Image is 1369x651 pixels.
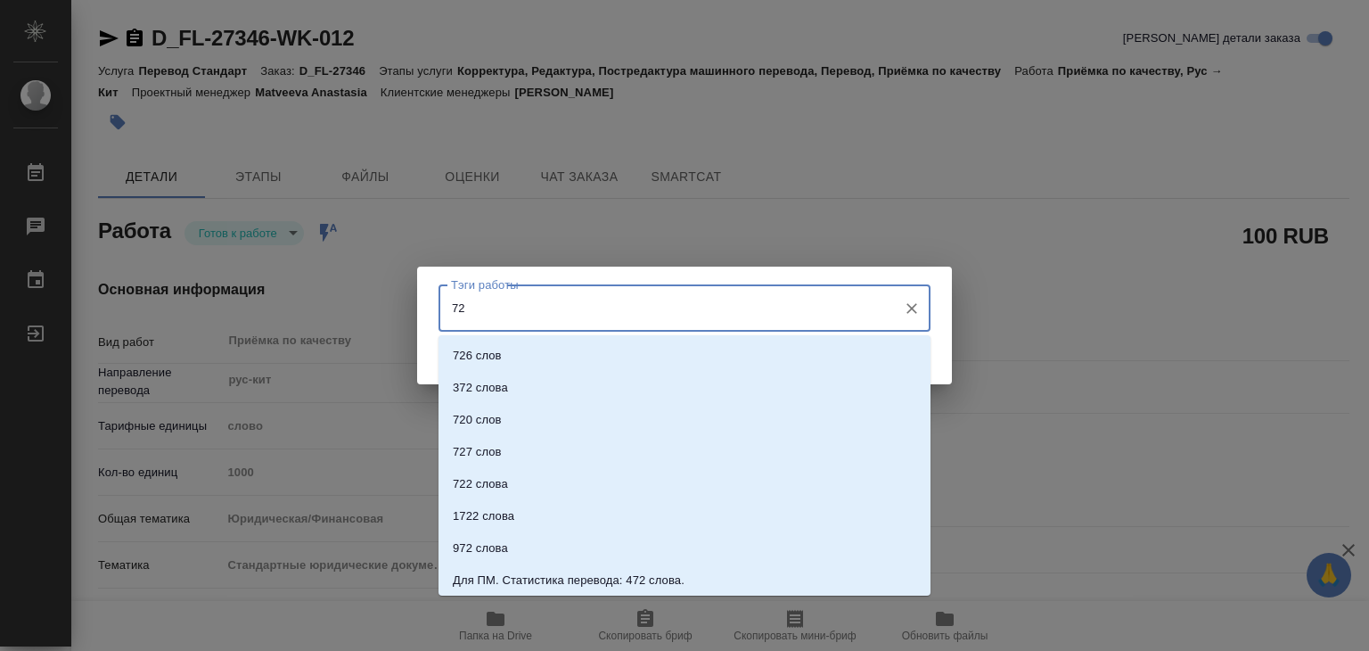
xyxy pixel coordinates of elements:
[453,411,502,429] p: 720 слов
[453,507,514,525] p: 1722 слова
[453,572,684,589] p: Для ПМ. Статистика перевода: 472 слова.
[453,475,508,493] p: 722 слова
[899,296,924,321] button: Очистить
[453,379,508,397] p: 372 слова
[453,347,502,365] p: 726 слов
[453,443,502,461] p: 727 слов
[453,540,508,557] p: 972 слова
